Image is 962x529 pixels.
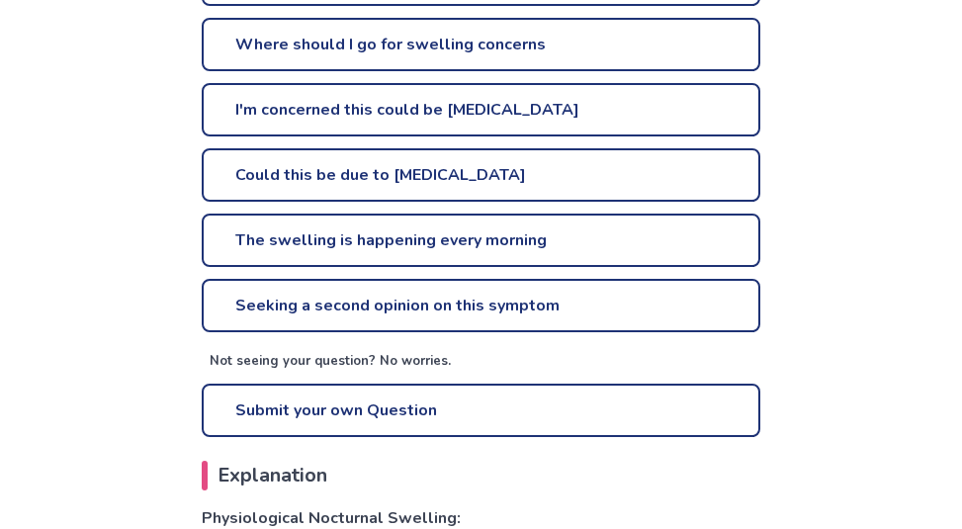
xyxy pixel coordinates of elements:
[210,352,760,372] p: Not seeing your question? No worries.
[202,83,760,136] a: I'm concerned this could be [MEDICAL_DATA]
[202,461,760,490] h2: Explanation
[202,18,760,71] a: Where should I go for swelling concerns
[202,148,760,202] a: Could this be due to [MEDICAL_DATA]
[202,279,760,332] a: Seeking a second opinion on this symptom
[202,214,760,267] a: The swelling is happening every morning
[202,384,760,437] a: Submit your own Question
